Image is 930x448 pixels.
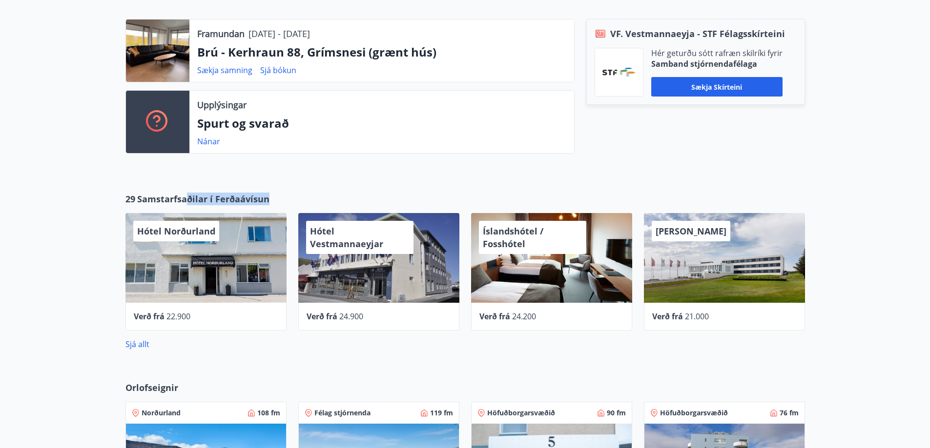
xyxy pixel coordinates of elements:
span: 24.200 [512,311,536,322]
button: Sækja skírteini [651,77,783,97]
p: Upplýsingar [197,98,247,111]
span: Íslandshótel / Fosshótel [483,225,543,250]
p: Brú - Kerhraun 88, Grímsnesi (grænt hús) [197,44,566,60]
span: 29 [125,193,135,205]
span: Höfuðborgarsvæðið [660,408,728,418]
span: Verð frá [652,311,683,322]
span: Verð frá [134,311,165,322]
span: 22.900 [166,311,190,322]
p: Spurt og svarað [197,115,566,132]
p: Framundan [197,27,245,40]
p: Samband stjórnendafélaga [651,58,783,69]
span: 108 fm [257,408,280,418]
span: 24.900 [339,311,363,322]
span: Félag stjórnenda [314,408,371,418]
span: [PERSON_NAME] [656,225,726,237]
span: Orlofseignir [125,381,178,394]
p: [DATE] - [DATE] [248,27,310,40]
span: 21.000 [685,311,709,322]
span: Hótel Norðurland [137,225,215,237]
span: VF. Vestmannaeyja - STF Félagsskírteini [610,27,785,40]
a: Sækja samning [197,65,252,76]
a: Nánar [197,136,220,147]
span: Hótel Vestmannaeyjar [310,225,383,250]
img: vjCaq2fThgY3EUYqSgpjEiBg6WP39ov69hlhuPVN.png [602,68,636,77]
a: Sjá allt [125,339,149,350]
span: Höfuðborgarsvæðið [487,408,555,418]
p: Hér geturðu sótt rafræn skilríki fyrir [651,48,783,58]
span: Verð frá [307,311,337,322]
span: 119 fm [430,408,453,418]
span: 90 fm [607,408,626,418]
a: Sjá bókun [260,65,296,76]
span: Norðurland [142,408,181,418]
span: Verð frá [479,311,510,322]
span: Samstarfsaðilar í Ferðaávísun [137,193,269,205]
span: 76 fm [780,408,799,418]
